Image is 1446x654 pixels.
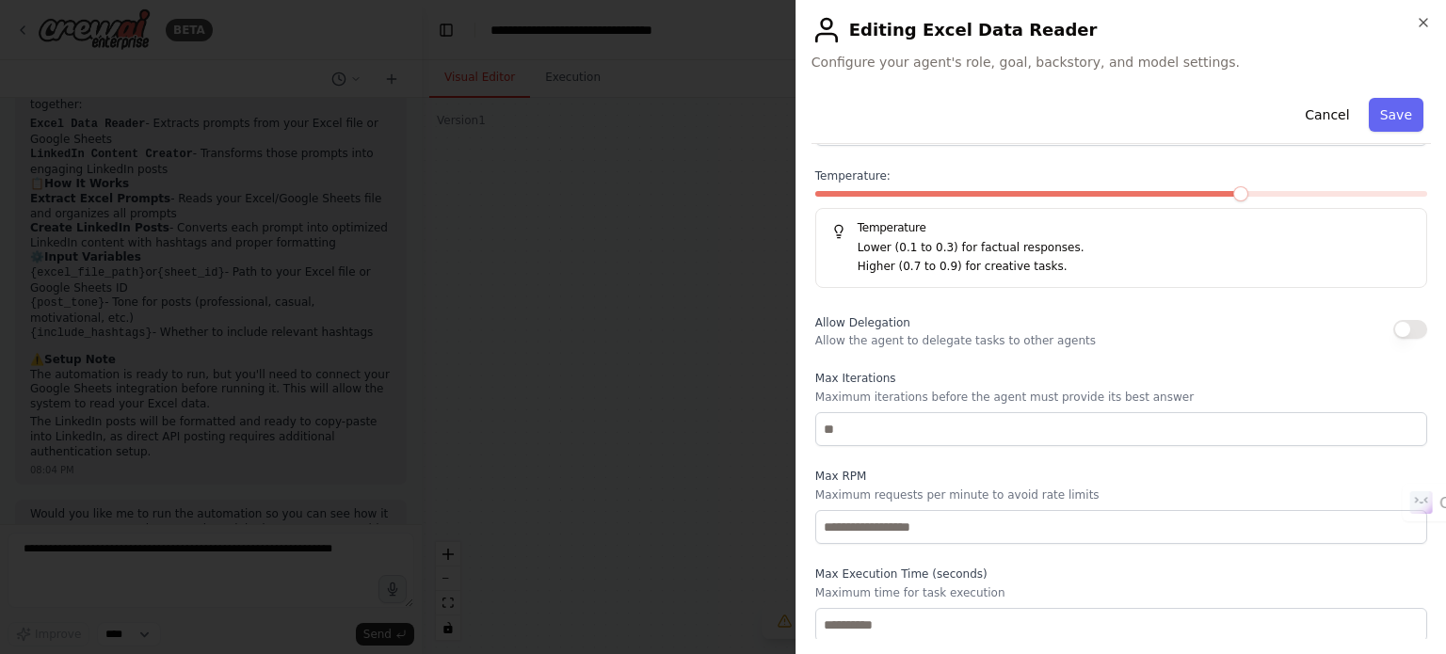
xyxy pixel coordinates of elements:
[815,333,1096,348] p: Allow the agent to delegate tasks to other agents
[815,316,910,329] span: Allow Delegation
[1369,98,1423,132] button: Save
[815,566,1427,582] label: Max Execution Time (seconds)
[831,220,1411,235] h5: Temperature
[858,239,1411,258] p: Lower (0.1 to 0.3) for factual responses.
[815,585,1427,600] p: Maximum time for task execution
[811,53,1431,72] span: Configure your agent's role, goal, backstory, and model settings.
[858,258,1411,277] p: Higher (0.7 to 0.9) for creative tasks.
[815,390,1427,405] p: Maximum iterations before the agent must provide its best answer
[815,469,1427,484] label: Max RPM
[1293,98,1360,132] button: Cancel
[811,15,1431,45] h2: Editing Excel Data Reader
[815,371,1427,386] label: Max Iterations
[815,487,1427,502] p: Maximum requests per minute to avoid rate limits
[815,168,891,183] span: Temperature:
